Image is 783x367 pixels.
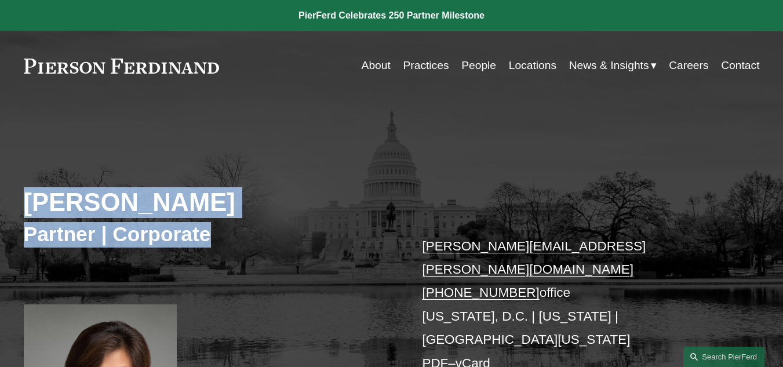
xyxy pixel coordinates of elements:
a: [PHONE_NUMBER] [422,285,539,300]
a: Practices [403,54,449,77]
a: Careers [669,54,708,77]
h2: [PERSON_NAME] [24,187,392,218]
h3: Partner | Corporate [24,222,392,248]
a: folder dropdown [569,54,657,77]
a: Contact [721,54,759,77]
a: Locations [509,54,556,77]
a: [PERSON_NAME][EMAIL_ADDRESS][PERSON_NAME][DOMAIN_NAME] [422,239,646,277]
a: Search this site [683,347,764,367]
a: About [362,54,391,77]
a: People [461,54,496,77]
span: News & Insights [569,56,649,76]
